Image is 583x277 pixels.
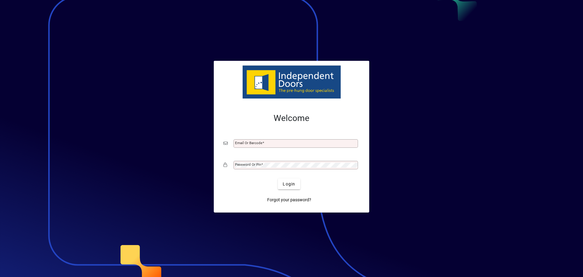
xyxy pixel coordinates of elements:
[223,113,360,123] h2: Welcome
[278,178,300,189] button: Login
[235,141,262,145] mat-label: Email or Barcode
[235,162,261,167] mat-label: Password or Pin
[267,197,311,203] span: Forgot your password?
[283,181,295,187] span: Login
[265,194,314,205] a: Forgot your password?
